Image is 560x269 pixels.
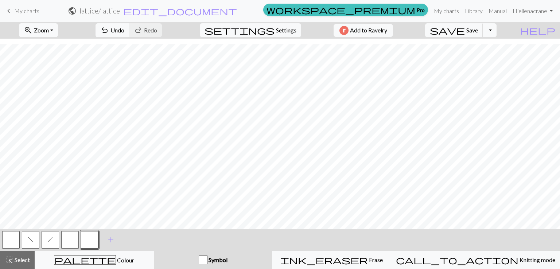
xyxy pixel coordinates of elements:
[431,4,462,18] a: My charts
[54,255,116,265] span: palette
[339,26,349,35] img: Ravelry
[368,256,383,263] span: Erase
[391,251,560,269] button: Knitting mode
[68,6,77,16] span: public
[350,26,387,35] span: Add to Ravelry
[430,25,465,35] span: save
[276,26,296,35] span: Settings
[42,231,59,249] button: h
[14,7,39,14] span: My charts
[154,251,272,269] button: Symbol
[79,7,120,15] h2: lattice / lattice
[4,5,39,17] a: My charts
[510,4,556,18] a: Hiellenacrane
[5,255,13,265] span: highlight_alt
[520,25,555,35] span: help
[123,6,237,16] span: edit_document
[205,25,275,35] span: settings
[48,237,53,242] span: right leaning decrease
[100,25,109,35] span: undo
[35,251,154,269] button: Colour
[518,256,555,263] span: Knitting mode
[207,256,227,263] span: Symbol
[272,251,391,269] button: Erase
[267,5,415,15] span: workspace_premium
[96,23,129,37] button: Undo
[4,6,13,16] span: keyboard_arrow_left
[396,255,518,265] span: call_to_action
[106,235,115,245] span: add
[486,4,510,18] a: Manual
[22,231,39,249] button: f
[19,23,58,37] button: Zoom
[205,26,275,35] i: Settings
[466,27,478,34] span: Save
[425,23,483,37] button: Save
[24,25,32,35] span: zoom_in
[280,255,368,265] span: ink_eraser
[13,256,30,263] span: Select
[34,27,49,34] span: Zoom
[200,23,301,37] button: SettingsSettings
[110,27,124,34] span: Undo
[116,257,134,264] span: Colour
[28,237,33,242] span: left leaning decrease
[462,4,486,18] a: Library
[263,4,428,16] a: Pro
[334,24,393,37] button: Add to Ravelry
